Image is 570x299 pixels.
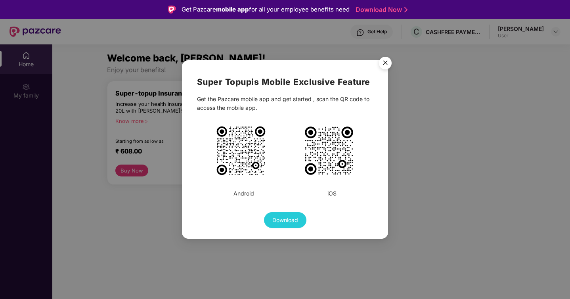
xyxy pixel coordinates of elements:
[374,53,396,75] img: svg+xml;base64,PHN2ZyB4bWxucz0iaHR0cDovL3d3dy53My5vcmcvMjAwMC9zdmciIHdpZHRoPSI1NiIgaGVpZ2h0PSI1Ni...
[182,5,350,14] div: Get Pazcare for all your employee benefits need
[197,75,373,88] h2: Super Topup is Mobile Exclusive Feature
[404,6,407,14] img: Stroke
[303,125,355,176] img: PiA8c3ZnIHdpZHRoPSIxMDIzIiBoZWlnaHQ9IjEwMjMiIHZpZXdCb3g9Ii0xIC0xIDMxIDMxIiB4bWxucz0iaHR0cDovL3d3d...
[264,212,306,228] button: Download
[168,6,176,13] img: Logo
[374,53,396,74] button: Close
[216,6,249,13] strong: mobile app
[233,189,254,198] div: Android
[215,125,267,176] img: PiA8c3ZnIHdpZHRoPSIxMDE1IiBoZWlnaHQ9IjEwMTUiIHZpZXdCb3g9Ii0xIC0xIDM1IDM1IiB4bWxucz0iaHR0cDovL3d3d...
[356,6,405,14] a: Download Now
[197,95,373,112] div: Get the Pazcare mobile app and get started , scan the QR code to access the mobile app.
[327,189,337,198] div: iOS
[272,216,298,224] span: Download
